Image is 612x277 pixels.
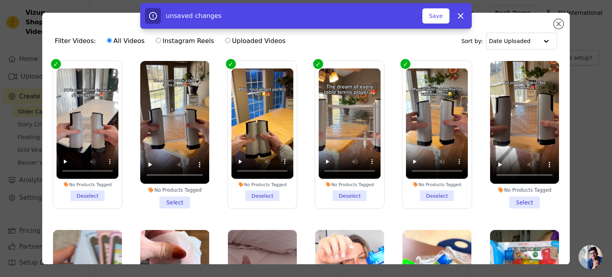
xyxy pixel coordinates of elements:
div: Filter Videos: [55,32,290,50]
label: Instagram Reels [155,36,214,46]
div: No Products Tagged [319,182,381,187]
div: No Products Tagged [56,182,118,187]
div: No Products Tagged [140,187,209,193]
label: Uploaded Videos [225,36,286,46]
label: All Videos [106,36,145,46]
div: Open chat [579,245,602,269]
span: unsaved changes [166,12,222,20]
button: Save [422,8,449,24]
div: No Products Tagged [231,182,293,187]
div: No Products Tagged [490,187,559,193]
div: No Products Tagged [406,182,468,187]
div: Sort by: [461,33,557,49]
